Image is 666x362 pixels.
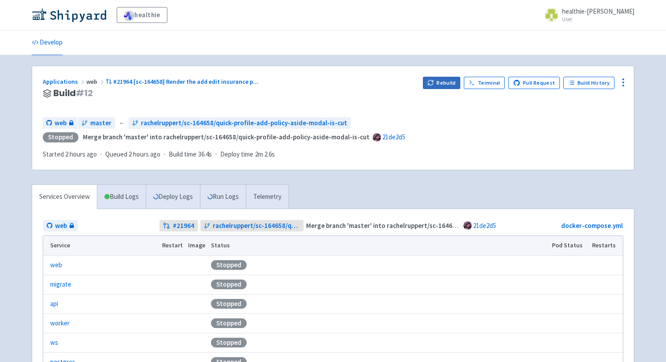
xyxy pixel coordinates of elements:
a: Build Logs [97,185,146,209]
span: rachelruppert/sc-164658/quick-profile-add-policy-aside-modal-is-cut [141,118,347,128]
a: Run Logs [200,185,246,209]
a: #21964 [sc-164658] Render the add edit insurance p... [106,78,260,86]
a: #21964 [159,220,198,232]
div: Stopped [211,318,247,328]
th: Status [208,236,549,255]
div: Stopped [43,132,78,142]
span: Deploy time [220,149,253,160]
span: ← [118,118,125,128]
a: ws [50,338,58,348]
a: docker-compose.yml [561,221,623,230]
a: worker [50,318,70,328]
div: · · · [43,149,280,160]
span: web [55,118,67,128]
a: 21de2d5 [473,221,496,230]
div: Stopped [211,280,247,289]
span: Queued [105,150,160,158]
span: healthie-[PERSON_NAME] [562,7,634,15]
a: healthie [117,7,167,23]
span: rachelruppert/sc-164658/quick-profile-add-policy-aside-modal-is-cut [213,221,300,231]
a: rachelruppert/sc-164658/quick-profile-add-policy-aside-modal-is-cut [129,117,351,129]
a: healthie-[PERSON_NAME] User [539,8,634,22]
time: 2 hours ago [129,150,160,158]
span: master [90,118,111,128]
a: Terminal [464,77,505,89]
span: #21964 [sc-164658] Render the add edit insurance p ... [113,78,259,86]
a: master [78,117,115,129]
a: api [50,299,58,309]
th: Image [185,236,208,255]
div: Stopped [211,299,247,309]
a: Develop [32,30,63,55]
th: Restart [159,236,185,255]
small: User [562,16,634,22]
img: Shipyard logo [32,8,106,22]
th: Service [43,236,159,255]
strong: # 21964 [173,221,194,231]
div: Stopped [211,338,247,347]
span: web [55,221,67,231]
span: Build [53,88,93,98]
span: web [86,78,106,86]
a: Applications [43,78,86,86]
a: Services Overview [32,185,97,209]
a: web [50,260,62,270]
strong: Merge branch 'master' into rachelruppert/sc-164658/quick-profile-add-policy-aside-modal-is-cut [83,133,370,141]
th: Restarts [589,236,623,255]
th: Pod Status [549,236,589,255]
span: 36.4s [198,149,212,160]
span: # 12 [76,87,93,99]
strong: Merge branch 'master' into rachelruppert/sc-164658/quick-profile-add-policy-aside-modal-is-cut [306,221,593,230]
a: 21de2d5 [382,133,405,141]
a: web [43,220,78,232]
div: Stopped [211,260,247,270]
span: Started [43,150,97,158]
a: Deploy Logs [146,185,200,209]
button: Rebuild [423,77,461,89]
a: web [43,117,77,129]
span: Build time [169,149,196,160]
a: Pull Request [508,77,560,89]
a: Telemetry [246,185,289,209]
span: 2m 2.6s [255,149,275,160]
a: rachelruppert/sc-164658/quick-profile-add-policy-aside-modal-is-cut [200,220,304,232]
time: 2 hours ago [65,150,97,158]
a: Build History [563,77,614,89]
a: migrate [50,280,71,290]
